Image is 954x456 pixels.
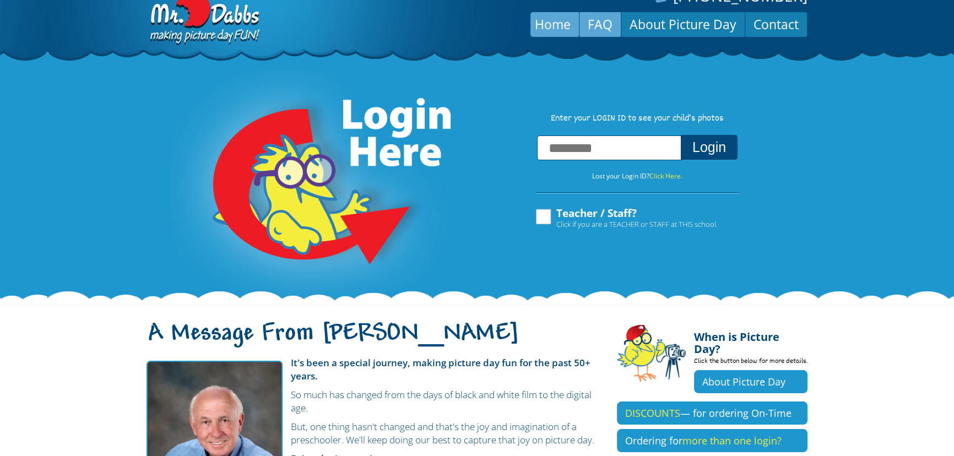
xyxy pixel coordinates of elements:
span: more than one login? [682,434,782,447]
a: About Picture Day [621,11,745,37]
a: Click Here. [649,171,682,181]
p: Lost your Login ID? [524,170,750,182]
span: Click if you are a TEACHER or STAFF at THIS school. [556,219,718,230]
p: But, one thing hasn't changed and that's the joy and imagination of a preschooler. We'll keep doi... [147,420,600,447]
p: Enter your LOGIN ID to see your child’s photos [524,113,750,125]
a: DISCOUNTS— for ordering On-Time [617,401,807,425]
a: Contact [745,11,807,37]
a: Ordering formore than one login? [617,429,807,452]
a: FAQ [579,11,621,37]
span: DISCOUNTS [625,406,680,420]
a: Home [527,11,579,37]
p: So much has changed from the days of black and white film to the digital age. [147,388,600,415]
label: Teacher / Staff? [534,208,718,229]
a: About Picture Day [694,370,807,393]
h1: A Message From [PERSON_NAME] [147,329,600,352]
p: Click the button below for more details. [694,355,807,370]
button: Login [681,135,738,160]
h4: When is Picture Day? [694,324,807,355]
strong: It's been a special journey, making picture day fun for the past 50+ years. [291,356,590,382]
img: Login Here [171,70,453,301]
